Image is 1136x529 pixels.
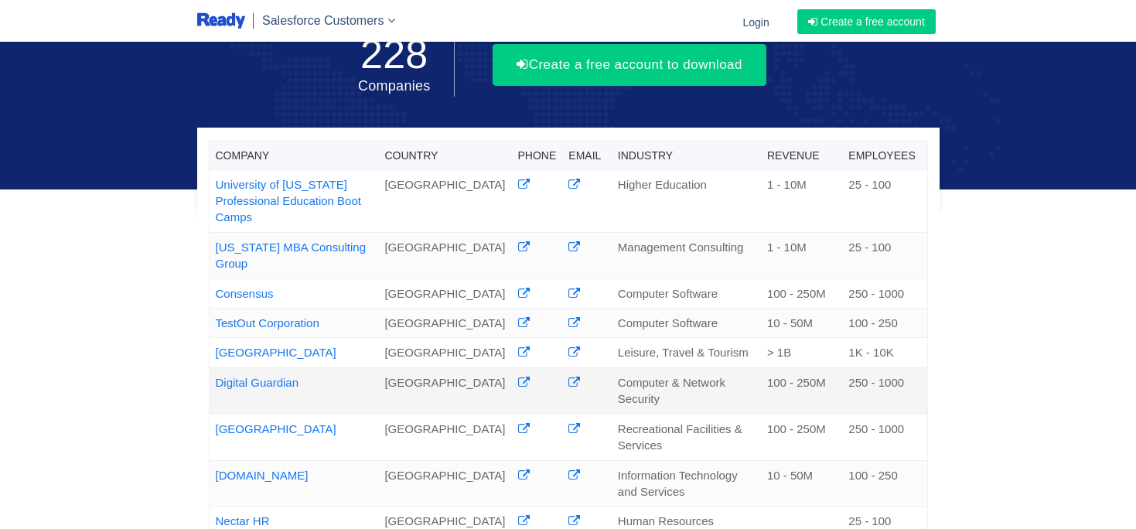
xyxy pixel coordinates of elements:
[612,414,761,460] td: Recreational Facilities & Services
[761,141,842,169] th: Revenue
[378,367,511,414] td: [GEOGRAPHIC_DATA]
[216,422,336,435] a: [GEOGRAPHIC_DATA]
[216,178,361,224] a: University of [US_STATE] Professional Education Boot Camps
[761,367,842,414] td: 100 - 250M
[197,12,246,31] img: logo
[761,232,842,278] td: 1 - 10M
[216,316,319,329] a: TestOut Corporation
[216,346,336,359] a: [GEOGRAPHIC_DATA]
[761,338,842,367] td: > 1B
[358,78,431,94] span: Companies
[797,9,936,34] a: Create a free account
[378,169,511,232] td: [GEOGRAPHIC_DATA]
[358,32,431,77] span: 228
[216,469,309,482] a: [DOMAIN_NAME]
[612,232,761,278] td: Management Consulting
[562,141,612,169] th: Email
[216,241,367,270] a: [US_STATE] MBA Consulting Group
[761,460,842,507] td: 10 - 50M
[612,278,761,308] td: Computer Software
[512,141,563,169] th: Phone
[612,338,761,367] td: Leisure, Travel & Tourism
[842,278,927,308] td: 250 - 1000
[493,44,766,86] button: Create a free account to download
[216,514,270,527] a: Nectar HR
[209,141,378,169] th: Company
[612,141,761,169] th: Industry
[733,2,778,42] a: Login
[378,414,511,460] td: [GEOGRAPHIC_DATA]
[612,309,761,338] td: Computer Software
[612,460,761,507] td: Information Technology and Services
[761,414,842,460] td: 100 - 250M
[761,169,842,232] td: 1 - 10M
[842,460,927,507] td: 100 - 250
[612,169,761,232] td: Higher Education
[842,367,927,414] td: 250 - 1000
[378,460,511,507] td: [GEOGRAPHIC_DATA]
[378,232,511,278] td: [GEOGRAPHIC_DATA]
[612,367,761,414] td: Computer & Network Security
[378,309,511,338] td: [GEOGRAPHIC_DATA]
[842,338,927,367] td: 1K - 10K
[761,309,842,338] td: 10 - 50M
[761,278,842,308] td: 100 - 250M
[842,141,927,169] th: Employees
[216,376,299,389] a: Digital Guardian
[378,338,511,367] td: [GEOGRAPHIC_DATA]
[378,141,511,169] th: Country
[262,14,384,27] span: Salesforce Customers
[742,16,769,29] span: Login
[842,169,927,232] td: 25 - 100
[216,287,274,300] a: Consensus
[378,278,511,308] td: [GEOGRAPHIC_DATA]
[842,414,927,460] td: 250 - 1000
[842,232,927,278] td: 25 - 100
[842,309,927,338] td: 100 - 250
